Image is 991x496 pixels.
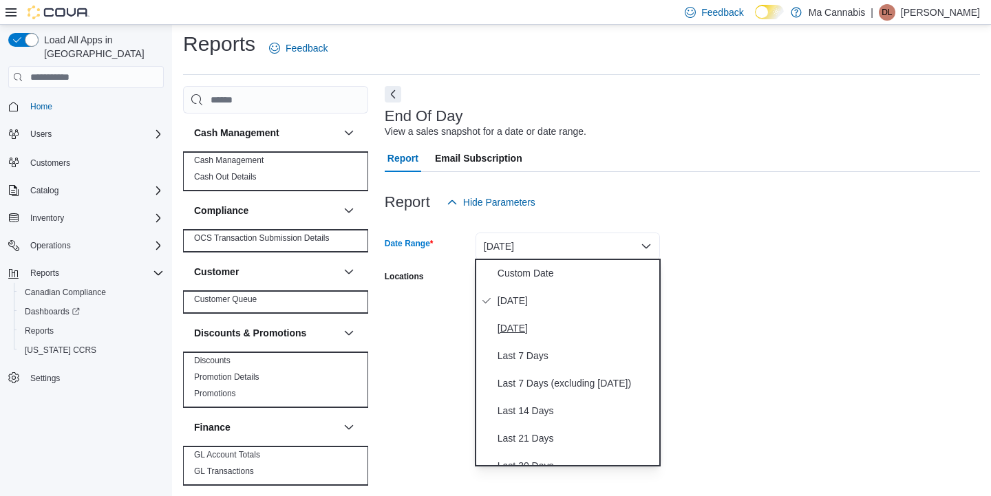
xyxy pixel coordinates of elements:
span: Home [30,101,52,112]
button: Customer [341,263,357,280]
button: Inventory [3,208,169,228]
button: Canadian Compliance [14,283,169,302]
span: Operations [25,237,164,254]
span: Last 30 Days [498,457,654,474]
div: Compliance [183,230,368,252]
span: Last 7 Days (excluding [DATE]) [498,375,654,391]
button: Catalog [25,182,64,199]
span: [DATE] [498,292,654,309]
button: Cash Management [341,125,357,141]
a: Dashboards [14,302,169,321]
button: Users [25,126,57,142]
h3: Cash Management [194,126,279,140]
button: Reports [25,265,65,281]
input: Dark Mode [755,5,784,19]
a: GL Transactions [194,466,254,476]
div: Select listbox [476,259,660,466]
h3: End Of Day [385,108,463,125]
span: Catalog [30,185,58,196]
label: Locations [385,271,424,282]
button: Discounts & Promotions [194,326,338,340]
a: OCS Transaction Submission Details [194,233,330,243]
div: View a sales snapshot for a date or date range. [385,125,586,139]
button: Compliance [194,204,338,217]
span: Users [25,126,164,142]
span: Last 14 Days [498,402,654,419]
span: Inventory [25,210,164,226]
label: Date Range [385,238,434,249]
p: | [871,4,873,21]
span: DL [882,4,892,21]
span: Last 21 Days [498,430,654,446]
div: Cash Management [183,152,368,191]
span: Settings [25,369,164,387]
button: Customer [194,265,338,279]
button: [US_STATE] CCRS [14,341,169,360]
a: Promotion Details [194,372,259,382]
div: Discounts & Promotions [183,352,368,407]
button: Reports [14,321,169,341]
span: Dashboards [19,303,164,320]
button: Operations [25,237,76,254]
span: [DATE] [498,320,654,336]
a: Settings [25,370,65,387]
button: Settings [3,368,169,388]
button: Customers [3,152,169,172]
span: Last 7 Days [498,347,654,364]
span: Canadian Compliance [25,287,106,298]
h3: Discounts & Promotions [194,326,306,340]
span: Customers [25,153,164,171]
button: Users [3,125,169,144]
h3: Customer [194,265,239,279]
span: Dark Mode [755,19,756,20]
button: Hide Parameters [441,188,541,216]
div: Finance [183,446,368,485]
h3: Compliance [194,204,248,217]
a: Canadian Compliance [19,284,111,301]
span: Inventory [30,213,64,224]
span: Hide Parameters [463,195,535,209]
span: Reports [30,268,59,279]
button: Cash Management [194,126,338,140]
button: Discounts & Promotions [341,325,357,341]
span: Email Subscription [435,144,522,172]
img: Cova [28,6,89,19]
span: Dashboards [25,306,80,317]
p: Ma Cannabis [809,4,866,21]
a: Cash Out Details [194,172,257,182]
button: Operations [3,236,169,255]
span: Reports [19,323,164,339]
button: Catalog [3,181,169,200]
span: Reports [25,265,164,281]
span: Settings [30,373,60,384]
button: Finance [341,419,357,435]
div: Dave Lai [879,4,895,21]
a: GL Account Totals [194,450,260,460]
span: Report [387,144,418,172]
span: [US_STATE] CCRS [25,345,96,356]
h3: Finance [194,420,231,434]
a: Customers [25,155,76,171]
span: Home [25,98,164,115]
span: Reports [25,325,54,336]
span: Feedback [701,6,743,19]
button: Home [3,96,169,116]
span: Custom Date [498,265,654,281]
span: Catalog [25,182,164,199]
a: Feedback [264,34,333,62]
div: Customer [183,291,368,313]
a: [US_STATE] CCRS [19,342,102,358]
span: Users [30,129,52,140]
nav: Complex example [8,91,164,424]
h1: Reports [183,30,255,58]
button: Compliance [341,202,357,219]
button: Finance [194,420,338,434]
span: Operations [30,240,71,251]
button: Next [385,86,401,103]
h3: Report [385,194,430,211]
a: Discounts [194,356,231,365]
button: Reports [3,263,169,283]
a: Customer Queue [194,294,257,304]
a: Promotions [194,389,236,398]
span: Load All Apps in [GEOGRAPHIC_DATA] [39,33,164,61]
